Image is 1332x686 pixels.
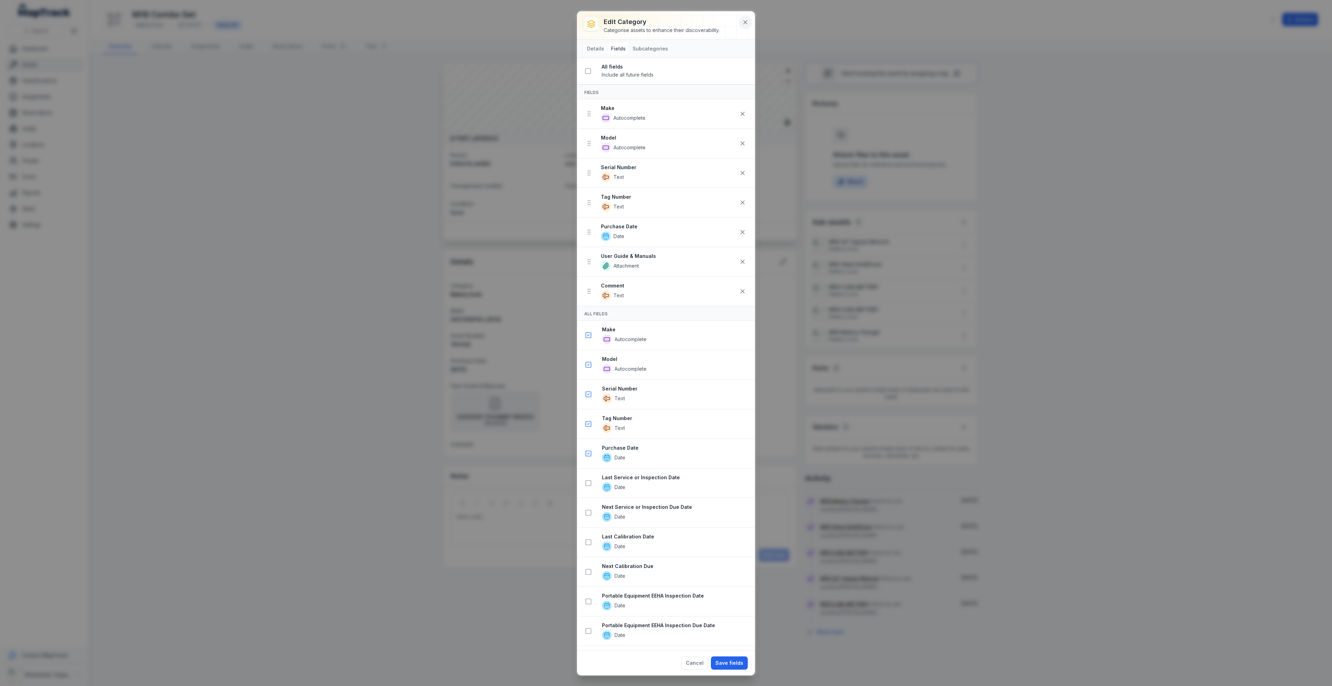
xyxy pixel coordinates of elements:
span: Date [615,632,625,639]
span: Autocomplete [615,336,647,343]
span: Attachment [613,262,639,269]
span: Date [615,454,625,461]
button: Fields [608,42,628,55]
span: Fields [584,90,598,95]
strong: Make [601,105,736,112]
button: Subcategories [630,42,671,55]
strong: Model [601,134,736,141]
strong: Purchase Date [601,223,736,230]
strong: Next Service or Inspection Due Date [602,504,749,511]
span: Date [615,513,625,520]
strong: All fields [602,63,749,70]
button: Details [584,42,607,55]
span: Date [615,573,625,579]
strong: Tag Number [601,194,736,200]
strong: Portable Equipment EEHA Inspection Due Date [602,622,749,629]
span: Text [613,174,624,181]
strong: User Guide & Manuals [601,253,736,260]
strong: Tag Number [602,415,749,422]
span: Text [613,203,624,210]
strong: Comment [601,282,736,289]
span: Autocomplete [613,115,645,121]
strong: Last Calibration Date [602,533,749,540]
span: Date [613,233,624,240]
strong: Serial Number [602,385,749,392]
span: Text [615,425,625,432]
h3: Edit category [604,17,720,27]
span: Date [615,543,625,550]
strong: Make [602,326,749,333]
div: Categorise assets to enhance their discoverability. [604,27,720,34]
span: Text [615,395,625,402]
strong: Last Service or Inspection Date [602,474,749,481]
button: Cancel [681,656,708,670]
button: Save fields [711,656,748,670]
span: Date [615,602,625,609]
span: Autocomplete [615,365,647,372]
strong: Next Calibration Due [602,563,749,570]
strong: Model [602,356,749,363]
strong: Portable Equipment EEHA Inspection Date [602,592,749,599]
strong: Purchase Date [602,444,749,451]
span: Text [613,292,624,299]
span: Autocomplete [613,144,645,151]
span: All Fields [584,311,608,316]
span: Date [615,484,625,491]
span: Include all future fields [602,72,653,78]
strong: Serial Number [601,164,736,171]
